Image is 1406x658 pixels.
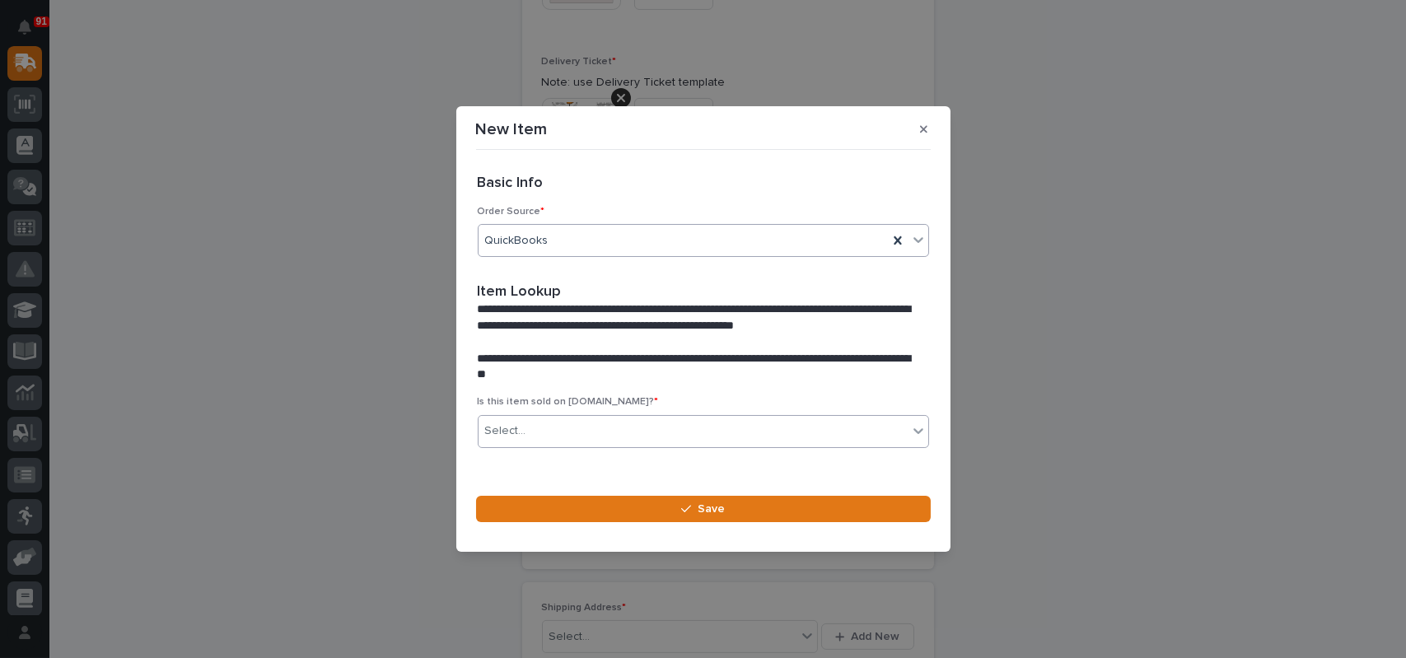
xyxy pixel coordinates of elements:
[485,422,526,440] div: Select...
[478,207,545,217] span: Order Source
[485,232,549,250] span: QuickBooks
[478,283,562,301] h2: Item Lookup
[476,496,931,522] button: Save
[476,119,548,139] p: New Item
[698,502,725,516] span: Save
[478,397,659,407] span: Is this item sold on [DOMAIN_NAME]?
[478,175,544,193] h2: Basic Info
